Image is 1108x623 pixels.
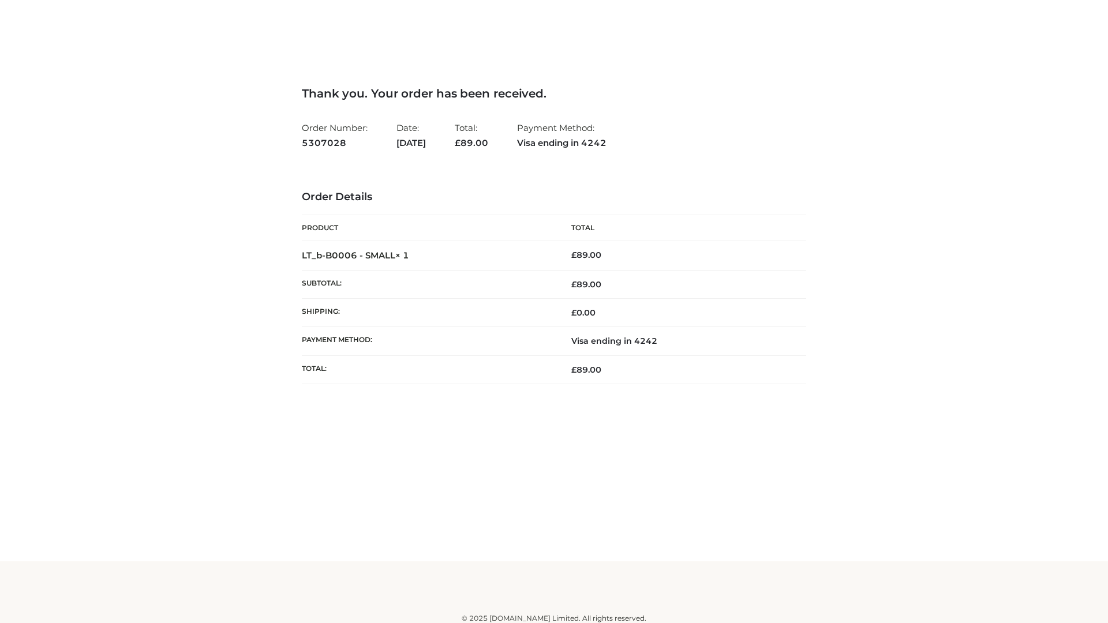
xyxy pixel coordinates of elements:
th: Shipping: [302,299,554,327]
strong: [DATE] [396,136,426,151]
strong: Visa ending in 4242 [517,136,607,151]
th: Subtotal: [302,270,554,298]
h3: Thank you. Your order has been received. [302,87,806,100]
span: £ [571,307,577,318]
span: 89.00 [571,365,601,375]
th: Product [302,215,554,241]
span: 89.00 [455,137,488,148]
bdi: 89.00 [571,250,601,260]
li: Payment Method: [517,118,607,153]
strong: 5307028 [302,136,368,151]
strong: LT_b-B0006 - SMALL [302,250,409,261]
strong: × 1 [395,250,409,261]
span: £ [571,250,577,260]
span: 89.00 [571,279,601,290]
th: Total: [302,355,554,384]
td: Visa ending in 4242 [554,327,806,355]
li: Date: [396,118,426,153]
h3: Order Details [302,191,806,204]
bdi: 0.00 [571,307,596,318]
span: £ [571,279,577,290]
span: £ [455,137,461,148]
li: Total: [455,118,488,153]
th: Payment method: [302,327,554,355]
span: £ [571,365,577,375]
li: Order Number: [302,118,368,153]
th: Total [554,215,806,241]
